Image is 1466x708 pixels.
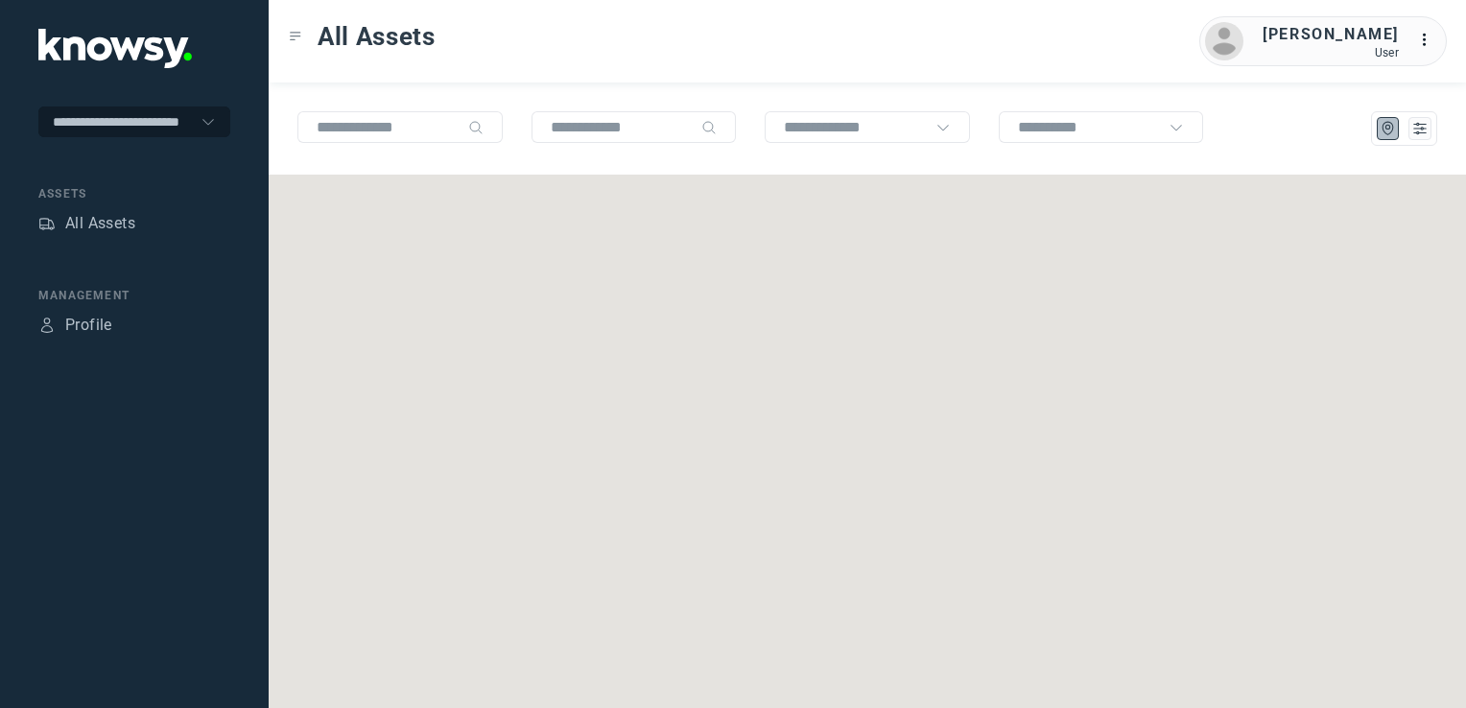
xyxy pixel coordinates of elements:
div: Profile [65,314,112,337]
div: Assets [38,185,230,202]
div: Search [468,120,484,135]
div: Management [38,287,230,304]
img: Application Logo [38,29,192,68]
tspan: ... [1419,33,1438,47]
div: Assets [38,215,56,232]
div: User [1263,46,1399,59]
div: All Assets [65,212,135,235]
div: Profile [38,317,56,334]
div: List [1411,120,1429,137]
div: : [1418,29,1441,55]
div: Toggle Menu [289,30,302,43]
div: Map [1380,120,1397,137]
img: avatar.png [1205,22,1243,60]
div: : [1418,29,1441,52]
span: All Assets [318,19,436,54]
a: AssetsAll Assets [38,212,135,235]
div: [PERSON_NAME] [1263,23,1399,46]
div: Search [701,120,717,135]
a: ProfileProfile [38,314,112,337]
